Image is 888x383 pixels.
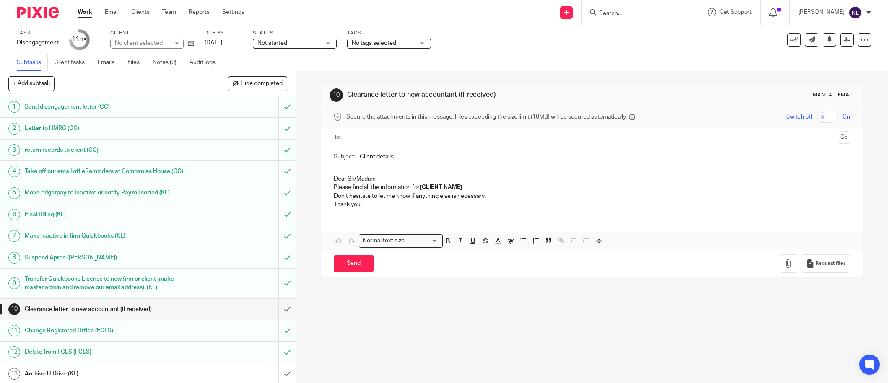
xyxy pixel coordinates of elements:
h1: Suspend Apron ([PERSON_NAME]) [25,251,188,264]
a: Subtasks [17,54,48,71]
span: [DATE] [205,40,222,46]
label: Client [110,30,194,36]
span: On [842,113,850,121]
a: Files [127,54,146,71]
div: Disengagement [17,39,59,47]
span: No tags selected [352,40,396,46]
img: Pixie [17,7,59,18]
button: Request files [802,254,850,273]
h1: Clearance letter to new accountant (if received) [25,303,188,316]
h1: Make inactive in firm Quickbooks (KL) [25,230,188,242]
div: 3 [8,144,20,156]
div: 7 [8,230,20,242]
h1: return records to client (CC) [25,144,188,156]
a: Email [105,8,119,16]
input: Send [334,255,374,273]
h1: Send disengagement letter (CC) [25,101,188,113]
h1: Change Registered Office (FCLS) [25,324,188,337]
h1: Move brightpay to Inactive or notify Payroll sorted (KL) [25,186,188,199]
div: 10 [330,88,343,102]
div: 9 [8,277,20,289]
div: 12 [8,346,20,358]
span: Hide completed [241,80,283,87]
h1: Letter to HMRC (CC) [25,122,188,135]
span: Not started [257,40,287,46]
a: Settings [222,8,244,16]
a: Reports [189,8,210,16]
div: 10 [8,303,20,315]
button: + Add subtask [8,76,55,91]
a: Client tasks [54,54,91,71]
h1: Delete from FCLS (FCLS) [25,346,188,358]
span: Secure the attachments in this message. Files exceeding the size limit (10MB) will be secured aut... [346,113,627,121]
button: Hide completed [228,76,287,91]
a: Audit logs [190,54,222,71]
p: Dear Sir/Madam, [334,175,850,183]
div: 4 [8,166,20,177]
div: Manual email [813,92,854,98]
input: Search [598,10,674,18]
small: /15 [79,38,87,42]
a: Work [78,8,92,16]
div: 11 [72,35,87,44]
div: Search for option [359,234,443,247]
p: Thank you. [334,200,850,209]
p: Please find all the information for [334,183,850,191]
div: 8 [8,252,20,264]
div: 5 [8,187,20,199]
strong: [CLIENT NAME] [420,184,462,190]
img: svg%3E [849,6,862,19]
input: Search for option [408,236,438,245]
a: Notes (0) [153,54,183,71]
a: Team [162,8,176,16]
span: Switch off [786,113,813,121]
label: Due by [205,30,242,36]
h1: Final Billing (KL) [25,208,188,221]
p: Don’t hesitate to let me know if anything else is necessary. [334,192,850,200]
div: 13 [8,368,20,380]
label: Tags [347,30,431,36]
a: Emails [98,54,121,71]
label: Task [17,30,59,36]
a: Clients [131,8,150,16]
h1: Take off our email off eReminders at Companies House (CC) [25,165,188,178]
h1: Transfer Quickbooks License to new firm or client (make master admin and remove our email address... [25,273,188,294]
span: Normal text size [361,236,407,245]
div: 2 [8,123,20,135]
p: [PERSON_NAME] [798,8,844,16]
div: 11 [8,325,20,336]
h1: Clearance letter to new accountant (if received) [347,91,610,99]
label: Subject: [334,153,356,161]
label: To: [334,133,343,142]
h1: Archive U Drive (KL) [25,367,188,380]
span: Request files [816,260,846,267]
button: Cc [838,131,850,144]
div: 6 [8,209,20,220]
span: Get Support [719,9,752,15]
div: No client selected [115,39,169,47]
label: Status [253,30,337,36]
div: 1 [8,101,20,113]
